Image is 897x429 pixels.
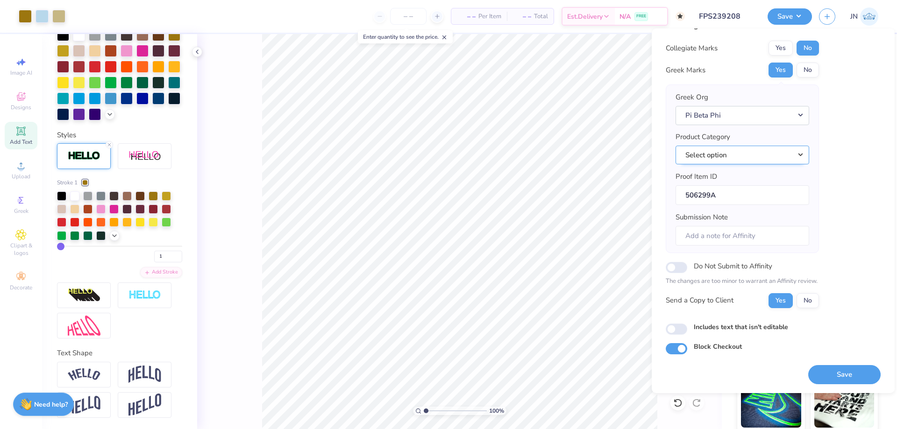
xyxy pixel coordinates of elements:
p: The changes are too minor to warrant an Affinity review. [666,277,819,286]
label: Greek Org [676,92,708,103]
label: Submission Note [676,212,728,223]
img: Stroke [68,151,100,162]
span: N/A [619,12,631,21]
div: Add Stroke [140,267,182,278]
span: Decorate [10,284,32,291]
div: Greek Marks [666,65,705,76]
label: Do Not Submit to Affinity [694,260,772,272]
label: Block Checkout [694,342,742,352]
span: FREE [636,13,646,20]
button: No [797,293,819,308]
div: Enter quantity to see the price. [358,30,453,43]
span: Upload [12,173,30,180]
span: Est. Delivery [567,12,603,21]
button: No [797,63,819,77]
img: Negative Space [128,290,161,301]
span: 100 % [489,407,504,415]
img: Flag [68,396,100,414]
img: Water based Ink [814,381,875,428]
button: Select option [676,146,809,165]
div: Styles [57,130,182,141]
strong: Need help? [34,400,68,409]
img: Jacky Noya [860,7,878,26]
span: Greek [14,207,28,215]
input: – – [390,8,427,25]
img: Glow in the Dark Ink [741,381,801,428]
img: Free Distort [68,316,100,336]
img: Shadow [128,150,161,162]
span: Add Text [10,138,32,146]
button: Yes [769,293,793,308]
button: Yes [769,63,793,77]
div: Send a Copy to Client [666,295,733,306]
span: – – [457,12,476,21]
img: Arch [128,366,161,383]
button: Yes [769,41,793,56]
span: Clipart & logos [5,242,37,257]
div: Text Shape [57,348,182,359]
label: Product Category [676,132,730,142]
label: Includes text that isn't editable [694,322,788,332]
span: Image AI [10,69,32,77]
span: Stroke 1 [57,178,78,187]
span: Per Item [478,12,501,21]
label: Proof Item ID [676,171,717,182]
button: Save [808,365,881,384]
button: Pi Beta Phi [676,106,809,125]
img: 3d Illusion [68,288,100,303]
span: JN [850,11,858,22]
div: Collegiate Marks [666,43,718,54]
button: No [797,41,819,56]
img: Arc [68,368,100,381]
input: Untitled Design [692,7,761,26]
span: Designs [11,104,31,111]
input: Add a note for Affinity [676,226,809,246]
img: Rise [128,394,161,416]
span: Total [534,12,548,21]
span: – – [513,12,531,21]
button: Save [768,8,812,25]
a: JN [850,7,878,26]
